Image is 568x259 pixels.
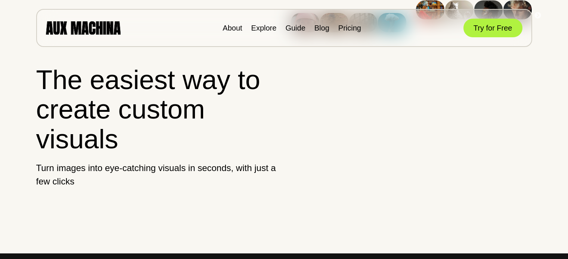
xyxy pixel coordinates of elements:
[36,65,278,154] h1: The easiest way to create custom visuals
[285,24,305,32] a: Guide
[251,24,277,32] a: Explore
[338,24,361,32] a: Pricing
[463,19,522,37] button: Try for Free
[46,21,121,34] img: AUX MACHINA
[314,24,329,32] a: Blog
[36,161,278,188] p: Turn images into eye-catching visuals in seconds, with just a few clicks
[223,24,242,32] a: About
